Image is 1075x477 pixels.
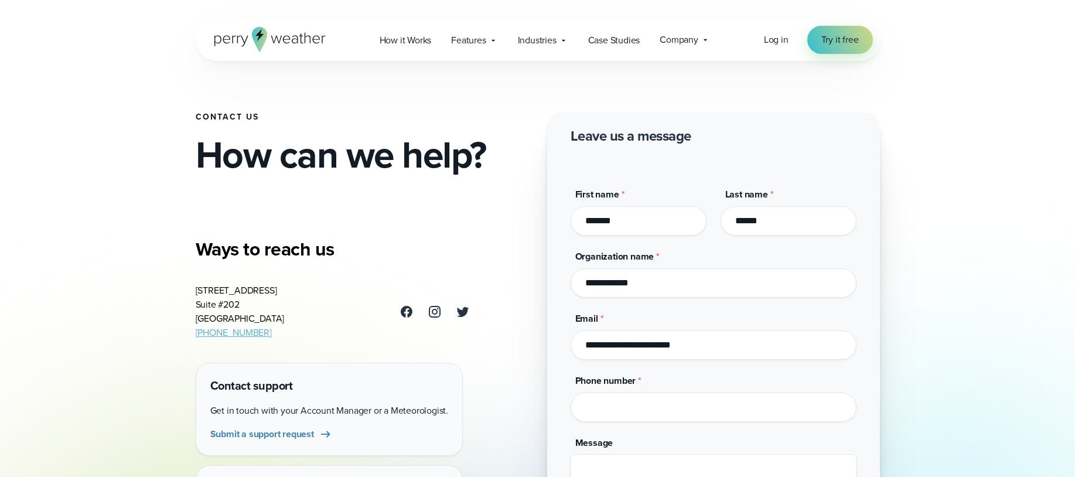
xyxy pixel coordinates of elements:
[575,250,654,263] span: Organization name
[575,188,619,201] span: First name
[451,33,486,47] span: Features
[196,284,285,340] address: [STREET_ADDRESS] Suite #202 [GEOGRAPHIC_DATA]
[210,427,333,441] a: Submit a support request
[660,33,698,47] span: Company
[518,33,557,47] span: Industries
[578,28,650,52] a: Case Studies
[821,33,859,47] span: Try it free
[196,326,272,339] a: [PHONE_NUMBER]
[210,377,448,394] h4: Contact support
[725,188,768,201] span: Last name
[196,136,528,173] h2: How can we help?
[575,374,636,387] span: Phone number
[370,28,442,52] a: How it Works
[210,404,448,418] p: Get in touch with your Account Manager or a Meteorologist.
[764,33,789,46] span: Log in
[575,312,598,325] span: Email
[588,33,640,47] span: Case Studies
[807,26,873,54] a: Try it free
[210,427,314,441] span: Submit a support request
[196,113,528,122] h1: Contact Us
[196,237,470,261] h3: Ways to reach us
[764,33,789,47] a: Log in
[571,127,691,145] h2: Leave us a message
[575,436,613,449] span: Message
[380,33,432,47] span: How it Works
